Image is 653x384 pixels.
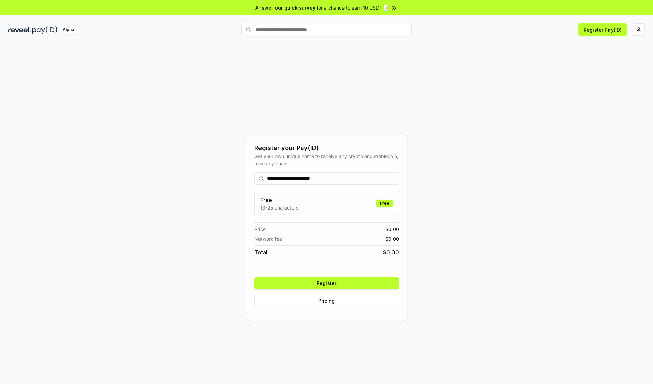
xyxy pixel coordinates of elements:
[254,295,399,307] button: Pricing
[32,26,57,34] img: pay_id
[59,26,78,34] div: Alpha
[385,226,399,233] span: $ 0.00
[254,143,399,153] div: Register your Pay(ID)
[383,248,399,256] span: $ 0.00
[385,235,399,243] span: $ 0.00
[260,204,298,211] p: 13-25 characters
[254,277,399,289] button: Register
[578,23,627,36] button: Register Pay(ID)
[260,196,298,204] h3: Free
[254,226,266,233] span: Price
[317,4,389,11] span: for a chance to earn 10 USDT 📝
[254,248,267,256] span: Total
[254,153,399,167] div: Get your own unique name to receive any crypto and stablecoin, from any chain
[376,200,393,207] div: Free
[255,4,315,11] span: Answer our quick survey
[8,26,31,34] img: reveel_dark
[254,235,282,243] span: Network fee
